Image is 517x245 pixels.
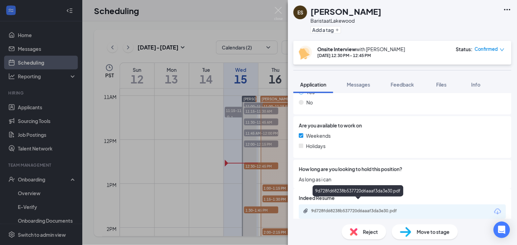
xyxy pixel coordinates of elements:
[299,176,506,183] span: As long as i can
[317,46,356,52] b: Onsite Interview
[494,208,502,216] svg: Download
[303,208,414,215] a: Paperclip9d728fd68238b537720d6aaaf3da3e30.pdf
[417,228,450,236] span: Move to stage
[306,99,313,106] span: No
[306,142,326,150] span: Holidays
[317,53,405,58] div: [DATE] 12:30 PM - 12:45 PM
[299,122,362,129] span: Are you available to work on
[335,28,339,32] svg: Plus
[299,194,335,202] span: Indeed Resume
[311,26,341,33] button: PlusAdd a tag
[311,17,382,24] div: Barista at Lakewood
[313,185,404,197] div: 9d728fd68238b537720d6aaaf3da3e30.pdf
[436,81,447,88] span: Files
[300,81,326,88] span: Application
[456,46,473,53] div: Status :
[317,46,405,53] div: with [PERSON_NAME]
[299,165,402,173] span: How long are you looking to hold this position?
[503,5,512,14] svg: Ellipses
[311,208,407,214] div: 9d728fd68238b537720d6aaaf3da3e30.pdf
[494,222,510,238] div: Open Intercom Messenger
[347,81,370,88] span: Messages
[306,132,331,140] span: Weekends
[475,46,498,53] span: Confirmed
[311,5,382,17] h1: [PERSON_NAME]
[391,81,414,88] span: Feedback
[303,208,309,214] svg: Paperclip
[500,47,505,52] span: down
[363,228,378,236] span: Reject
[471,81,481,88] span: Info
[298,9,303,16] div: ES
